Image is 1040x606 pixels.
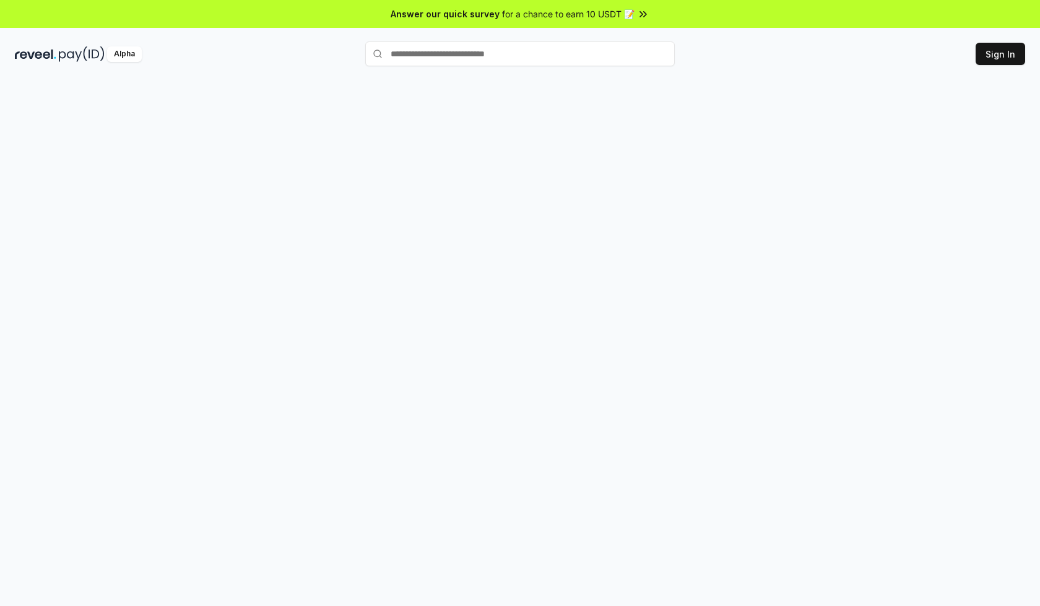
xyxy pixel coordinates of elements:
[59,46,105,62] img: pay_id
[502,7,635,20] span: for a chance to earn 10 USDT 📝
[107,46,142,62] div: Alpha
[15,46,56,62] img: reveel_dark
[976,43,1025,65] button: Sign In
[391,7,500,20] span: Answer our quick survey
